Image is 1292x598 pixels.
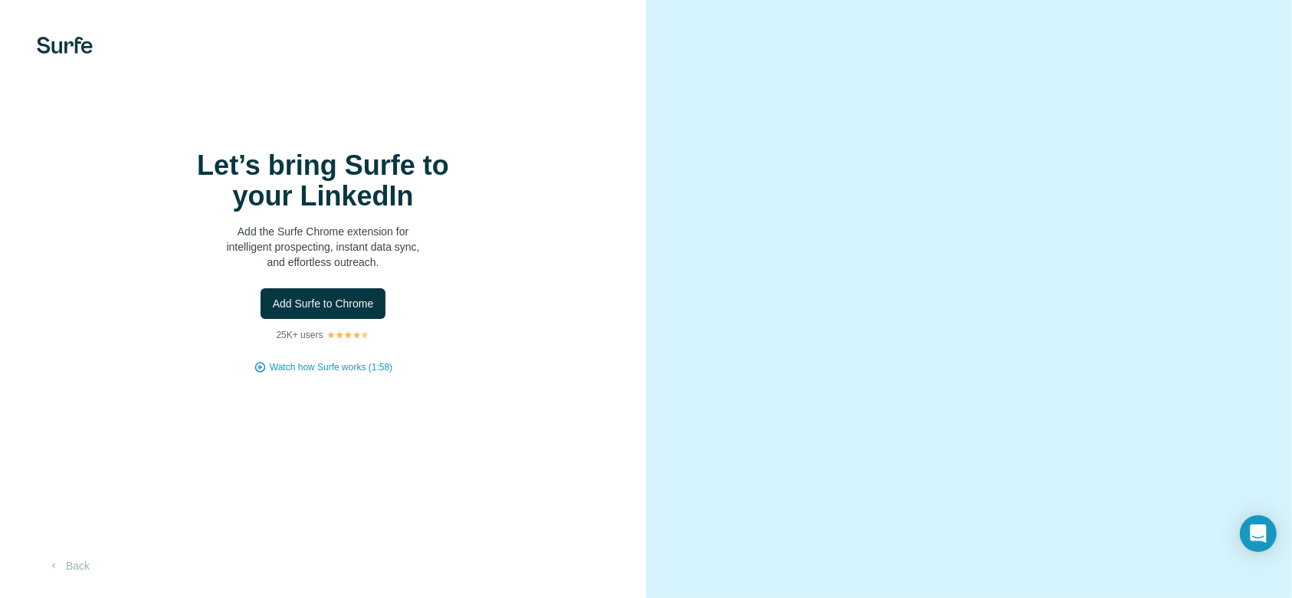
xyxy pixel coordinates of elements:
[261,288,386,319] button: Add Surfe to Chrome
[270,360,392,374] button: Watch how Surfe works (1:58)
[276,328,323,342] p: 25K+ users
[37,37,93,54] img: Surfe's logo
[1240,515,1277,552] div: Open Intercom Messenger
[326,330,370,340] img: Rating Stars
[273,296,374,311] span: Add Surfe to Chrome
[170,150,477,212] h1: Let’s bring Surfe to your LinkedIn
[170,224,477,270] p: Add the Surfe Chrome extension for intelligent prospecting, instant data sync, and effortless out...
[37,552,100,580] button: Back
